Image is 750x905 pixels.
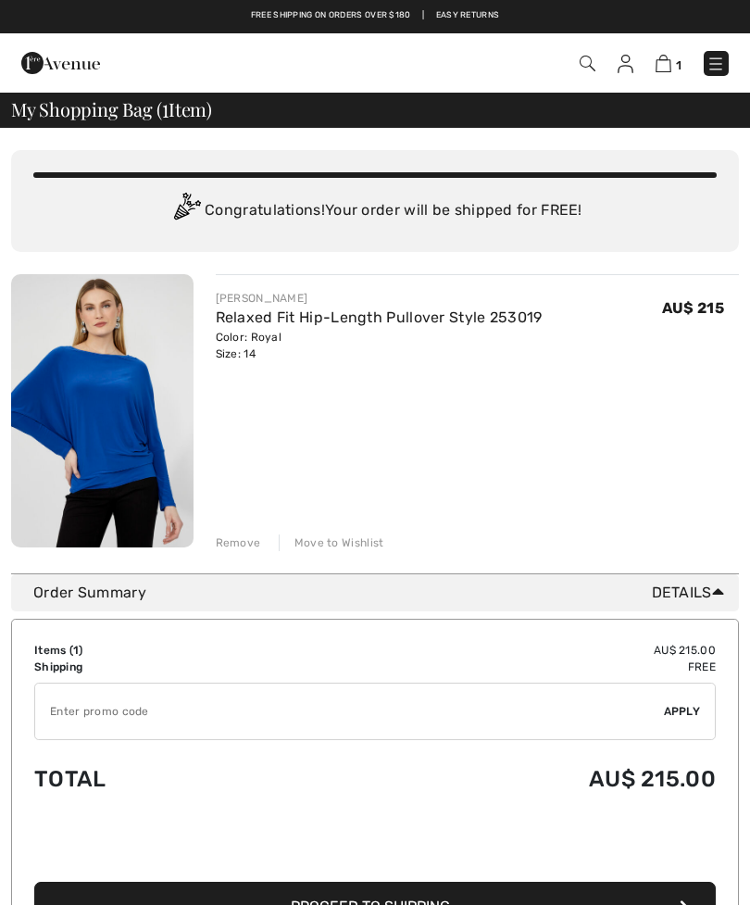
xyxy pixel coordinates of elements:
[34,659,281,675] td: Shipping
[35,684,664,739] input: Promo code
[706,55,725,73] img: Menu
[652,582,731,604] span: Details
[656,52,681,74] a: 1
[618,55,633,73] img: My Info
[33,582,731,604] div: Order Summary
[73,644,79,657] span: 1
[21,44,100,82] img: 1ère Avenue
[656,55,671,72] img: Shopping Bag
[34,824,716,875] iframe: PayPal
[11,274,194,547] img: Relaxed Fit Hip-Length Pullover Style 253019
[251,9,411,22] a: Free shipping on orders over $180
[216,329,543,362] div: Color: Royal Size: 14
[279,534,384,551] div: Move to Wishlist
[580,56,595,71] img: Search
[422,9,424,22] span: |
[33,193,717,230] div: Congratulations! Your order will be shipped for FREE!
[436,9,500,22] a: Easy Returns
[168,193,205,230] img: Congratulation2.svg
[281,642,716,659] td: AU$ 215.00
[281,748,716,811] td: AU$ 215.00
[216,308,543,326] a: Relaxed Fit Hip-Length Pullover Style 253019
[34,748,281,811] td: Total
[281,659,716,675] td: Free
[676,58,681,72] span: 1
[662,299,724,317] span: AU$ 215
[11,100,212,119] span: My Shopping Bag ( Item)
[162,95,169,119] span: 1
[664,703,701,720] span: Apply
[216,290,543,307] div: [PERSON_NAME]
[34,642,281,659] td: Items ( )
[21,53,100,70] a: 1ère Avenue
[216,534,261,551] div: Remove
